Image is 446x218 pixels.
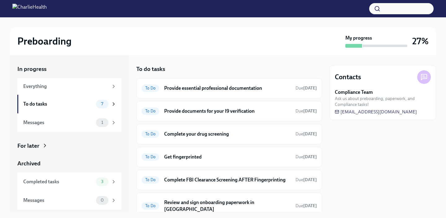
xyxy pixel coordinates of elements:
[142,152,317,162] a: To DoGet fingerprintedDue[DATE]
[97,102,107,106] span: 7
[142,106,317,116] a: To DoProvide documents for your I9 verificationDue[DATE]
[335,96,431,107] span: Ask us about preboarding, paperwork, and Compliance tasks!
[164,154,291,160] h6: Get fingerprinted
[23,178,94,185] div: Completed tasks
[17,172,121,191] a: Completed tasks3
[17,95,121,113] a: To do tasks7
[142,175,317,185] a: To DoComplete FBI Clearance Screening AFTER FingerprintingDue[DATE]
[303,108,317,114] strong: [DATE]
[295,131,317,137] span: September 26th, 2025 09:00
[164,199,291,213] h6: Review and sign onboarding paperwork in [GEOGRAPHIC_DATA]
[295,85,317,91] span: Due
[17,65,121,73] a: In progress
[136,65,165,73] h5: To do tasks
[142,83,317,93] a: To DoProvide essential professional documentationDue[DATE]
[295,177,317,182] span: Due
[23,83,108,90] div: Everything
[295,203,317,209] span: September 29th, 2025 09:00
[164,85,291,92] h6: Provide essential professional documentation
[345,35,372,41] strong: My progress
[295,154,317,159] span: Due
[17,142,39,150] div: For later
[142,198,317,214] a: To DoReview and sign onboarding paperwork in [GEOGRAPHIC_DATA]Due[DATE]
[295,154,317,160] span: September 26th, 2025 09:00
[303,154,317,159] strong: [DATE]
[303,177,317,182] strong: [DATE]
[335,72,361,82] h4: Contacts
[295,85,317,91] span: September 25th, 2025 09:00
[23,197,94,204] div: Messages
[98,120,107,125] span: 1
[303,203,317,208] strong: [DATE]
[23,101,94,107] div: To do tasks
[295,203,317,208] span: Due
[17,78,121,95] a: Everything
[12,4,47,14] img: CharlieHealth
[295,108,317,114] span: September 26th, 2025 09:00
[295,131,317,137] span: Due
[412,36,429,47] h3: 27%
[164,108,291,115] h6: Provide documents for your I9 verification
[164,131,291,137] h6: Complete your drug screening
[303,85,317,91] strong: [DATE]
[17,159,121,168] a: Archived
[335,89,373,96] strong: Compliance Team
[97,179,107,184] span: 3
[335,109,417,115] a: [EMAIL_ADDRESS][DOMAIN_NAME]
[17,113,121,132] a: Messages1
[23,119,94,126] div: Messages
[17,142,121,150] a: For later
[142,86,159,90] span: To Do
[142,129,317,139] a: To DoComplete your drug screeningDue[DATE]
[142,132,159,136] span: To Do
[142,203,159,208] span: To Do
[295,108,317,114] span: Due
[164,177,291,183] h6: Complete FBI Clearance Screening AFTER Fingerprinting
[142,155,159,159] span: To Do
[142,109,159,113] span: To Do
[142,177,159,182] span: To Do
[97,198,107,203] span: 0
[17,191,121,210] a: Messages0
[295,177,317,183] span: September 29th, 2025 09:00
[303,131,317,137] strong: [DATE]
[17,35,72,47] h2: Preboarding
